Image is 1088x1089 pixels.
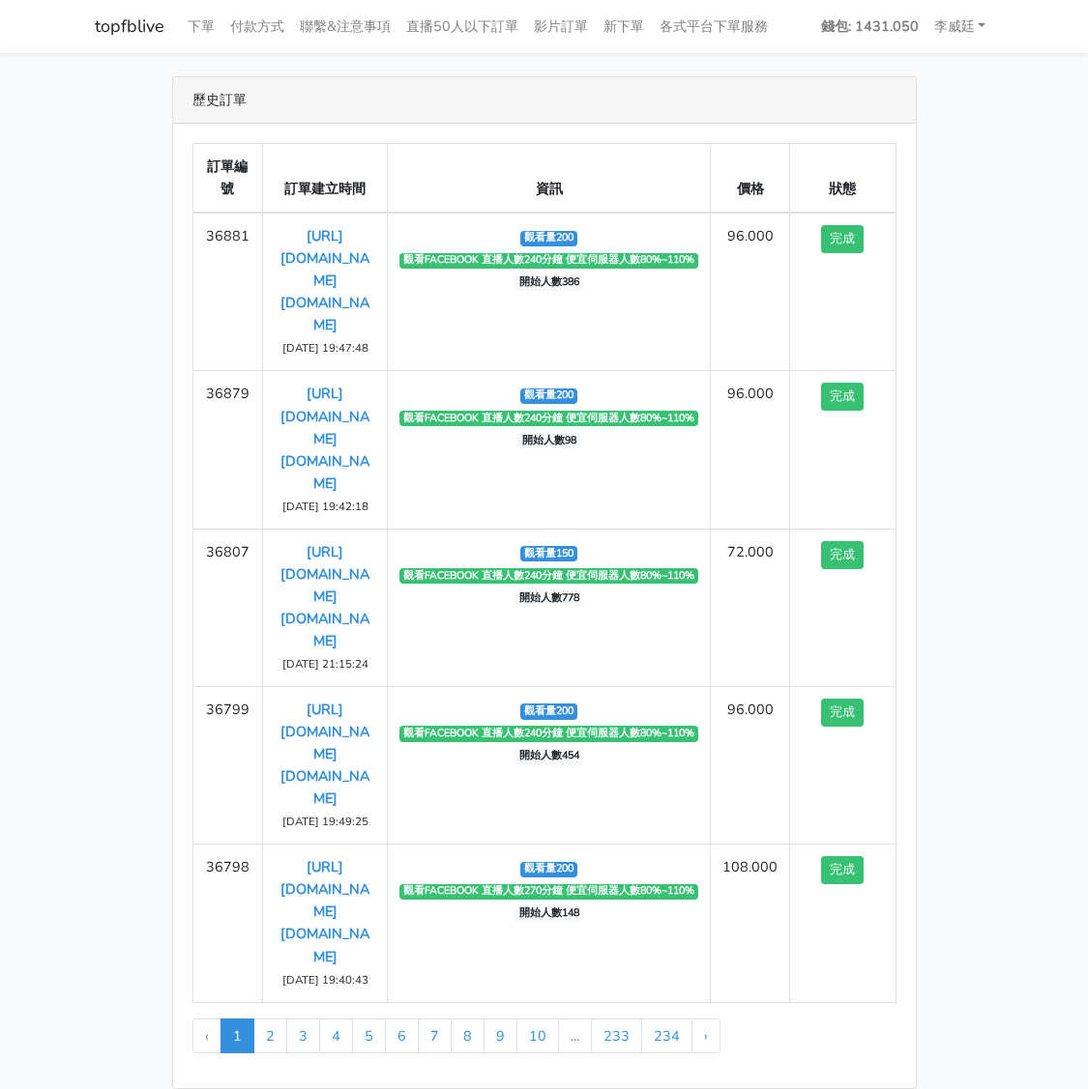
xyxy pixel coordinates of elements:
[821,383,864,411] button: 完成
[790,144,896,214] th: 狀態
[387,144,711,214] th: 資訊
[517,433,580,448] span: 開始人數98
[515,275,583,291] span: 開始人數386
[399,253,699,269] span: 觀看FACEBOOK 直播人數240分鐘 便宜伺服器人數80%~110%
[399,568,699,584] span: 觀看FACEBOOK 直播人數240分鐘 便宜伺服器人數80%~110%
[282,340,368,356] small: [DATE] 19:47:48
[520,862,578,877] span: 觀看量200
[192,529,263,686] td: 36807
[711,144,790,214] th: 價格
[821,699,864,727] button: 完成
[352,1018,386,1053] a: 5
[520,231,578,246] span: 觀看量200
[192,687,263,845] td: 36799
[711,845,790,1002] td: 108.000
[516,1018,559,1053] a: 10
[221,1018,254,1053] span: 1
[711,213,790,371] td: 96.000
[451,1018,485,1053] a: 8
[292,8,398,45] a: 聯繫&注意事項
[652,8,776,45] a: 各式平台下單服務
[280,542,369,650] a: [URL][DOMAIN_NAME][DOMAIN_NAME]
[418,1018,452,1053] a: 7
[711,529,790,686] td: 72.000
[515,906,583,922] span: 開始人數148
[515,748,583,763] span: 開始人數454
[280,857,369,965] a: [URL][DOMAIN_NAME][DOMAIN_NAME]
[813,8,926,45] a: 錢包: 1431.050
[173,77,916,124] div: 歷史訂單
[821,16,919,36] strong: 錢包: 1431.050
[95,8,164,45] a: topfblive
[319,1018,353,1053] a: 4
[192,845,263,1002] td: 36798
[515,590,583,606] span: 開始人數778
[222,8,292,45] a: 付款方式
[385,1018,419,1053] a: 6
[520,388,578,404] span: 觀看量200
[591,1018,642,1053] a: 233
[398,8,526,45] a: 直播50人以下訂單
[282,499,368,514] small: [DATE] 19:42:18
[280,226,369,334] a: [URL][DOMAIN_NAME][DOMAIN_NAME]
[180,8,222,45] a: 下單
[263,144,388,214] th: 訂單建立時間
[399,411,699,426] span: 觀看FACEBOOK 直播人數240分鐘 便宜伺服器人數80%~110%
[192,1018,221,1053] li: « Previous
[192,371,263,529] td: 36879
[821,225,864,253] button: 完成
[711,371,790,529] td: 96.000
[282,656,368,672] small: [DATE] 21:15:24
[399,726,699,741] span: 觀看FACEBOOK 直播人數240分鐘 便宜伺服器人數80%~110%
[711,687,790,845] td: 96.000
[520,703,578,719] span: 觀看量200
[484,1018,517,1053] a: 9
[526,8,596,45] a: 影片訂單
[286,1018,320,1053] a: 3
[520,546,578,561] span: 觀看量150
[282,972,368,988] small: [DATE] 19:40:43
[821,856,864,884] button: 完成
[282,814,368,829] small: [DATE] 19:49:25
[280,384,369,492] a: [URL][DOMAIN_NAME][DOMAIN_NAME]
[641,1018,692,1053] a: 234
[253,1018,287,1053] a: 2
[192,213,263,371] td: 36881
[596,8,652,45] a: 新下單
[280,700,369,808] a: [URL][DOMAIN_NAME][DOMAIN_NAME]
[926,8,994,45] a: 李威廷
[192,144,263,214] th: 訂單編號
[399,884,699,900] span: 觀看FACEBOOK 直播人數270分鐘 便宜伺服器人數80%~110%
[691,1018,720,1053] a: Next »
[821,541,864,569] button: 完成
